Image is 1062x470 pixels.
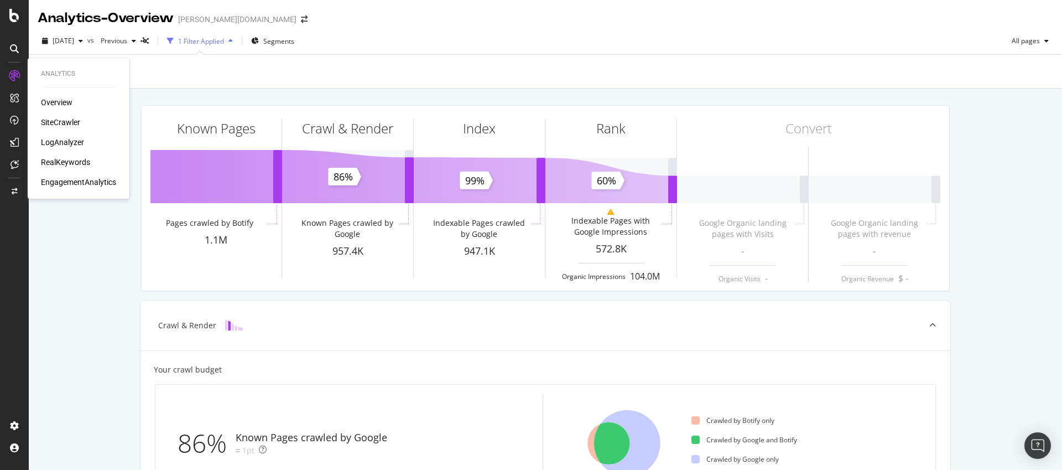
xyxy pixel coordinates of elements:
div: Analytics [41,69,116,79]
div: Crawled by Botify only [691,416,774,425]
div: 1pt [242,445,254,456]
div: 1.1M [150,233,282,247]
div: Your crawl budget [154,364,222,375]
div: Analytics - Overview [38,9,174,28]
a: EngagementAnalytics [41,177,116,188]
div: Pages crawled by Botify [166,218,253,229]
div: 572.8K [545,242,676,256]
div: Crawled by Google only [691,454,779,464]
img: Equal [236,449,240,452]
span: All pages [1007,36,1040,45]
div: Rank [596,119,626,138]
div: Organic Impressions [562,272,626,281]
button: Previous [96,32,140,50]
div: 1 Filter Applied [178,37,224,46]
img: block-icon [225,320,243,330]
span: Segments [263,37,294,46]
div: Index [463,119,496,138]
span: 2025 Sep. 22nd [53,36,74,45]
button: [DATE] [38,32,87,50]
div: Indexable Pages with Google Impressions [561,215,660,237]
div: Crawl & Render [158,320,216,331]
div: Known Pages crawled by Google [236,431,387,445]
div: Crawled by Google and Botify [691,435,797,445]
div: 957.4K [282,244,413,259]
button: Segments [247,32,299,50]
span: vs [87,35,96,45]
div: 947.1K [414,244,545,259]
button: 1 Filter Applied [163,32,237,50]
button: All pages [1007,32,1053,50]
div: Open Intercom Messenger [1024,432,1051,459]
div: Indexable Pages crawled by Google [429,218,528,240]
div: Known Pages [177,119,256,138]
a: SiteCrawler [41,117,80,128]
a: Overview [41,97,72,108]
span: Previous [96,36,127,45]
a: LogAnalyzer [41,137,84,148]
div: Known Pages crawled by Google [298,218,397,240]
div: 86% [178,425,236,462]
div: Crawl & Render [302,119,393,138]
div: arrow-right-arrow-left [301,16,308,23]
div: 104.0M [630,270,660,283]
div: [PERSON_NAME][DOMAIN_NAME] [178,14,296,25]
a: RealKeywords [41,157,90,168]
